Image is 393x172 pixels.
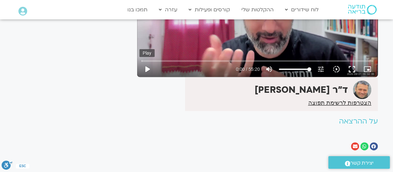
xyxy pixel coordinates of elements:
span: יצירת קשר [350,159,374,167]
div: שיתוף ב facebook [370,142,378,150]
div: שיתוף ב whatsapp [360,142,368,150]
img: תודעה בריאה [348,5,377,15]
strong: ד"ר [PERSON_NAME] [255,84,348,96]
a: יצירת קשר [328,156,390,169]
a: קורסים ופעילות [185,4,233,16]
a: עזרה [156,4,180,16]
h2: על ההרצאה [137,117,378,125]
a: הצטרפות לרשימת תפוצה [308,100,371,106]
a: לוח שידורים [282,4,322,16]
a: תמכו בנו [124,4,151,16]
img: ד"ר אסף סטי אל בר [353,81,371,99]
a: ההקלטות שלי [238,4,277,16]
div: שיתוף ב email [351,142,359,150]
